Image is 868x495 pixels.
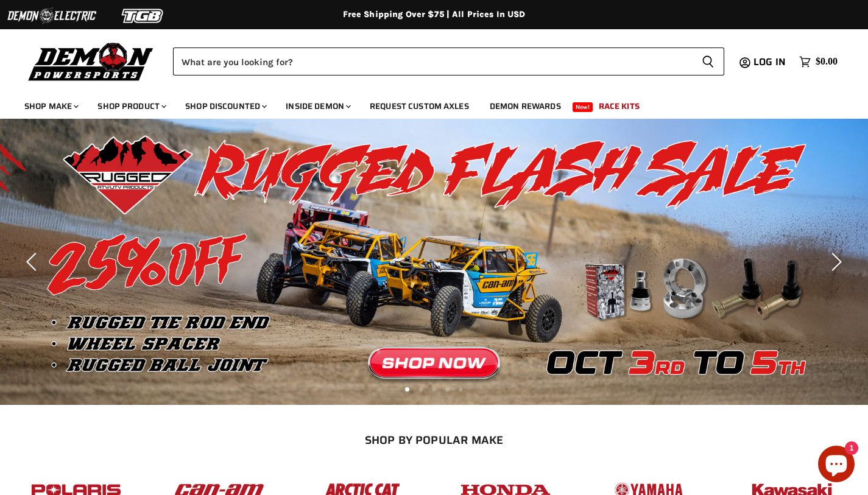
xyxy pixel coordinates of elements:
[692,47,724,75] button: Search
[176,94,274,119] a: Shop Discounted
[97,4,189,27] img: TGB Logo 2
[793,53,844,71] a: $0.00
[748,57,793,68] a: Log in
[88,94,174,119] a: Shop Product
[590,94,649,119] a: Race Kits
[814,446,858,485] inbox-online-store-chat: Shopify online store chat
[15,94,86,119] a: Shop Make
[573,102,593,112] span: New!
[24,40,158,83] img: Demon Powersports
[481,94,570,119] a: Demon Rewards
[816,56,838,68] span: $0.00
[753,54,786,69] span: Log in
[418,387,423,391] li: Page dot 2
[405,387,409,391] li: Page dot 1
[15,89,834,119] ul: Main menu
[21,250,46,274] button: Previous
[459,387,463,391] li: Page dot 5
[15,434,853,446] h2: SHOP BY POPULAR MAKE
[822,250,847,274] button: Next
[432,387,436,391] li: Page dot 3
[173,47,724,75] form: Product
[6,4,97,27] img: Demon Electric Logo 2
[445,387,450,391] li: Page dot 4
[277,94,358,119] a: Inside Demon
[173,47,692,75] input: Search
[361,94,478,119] a: Request Custom Axles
